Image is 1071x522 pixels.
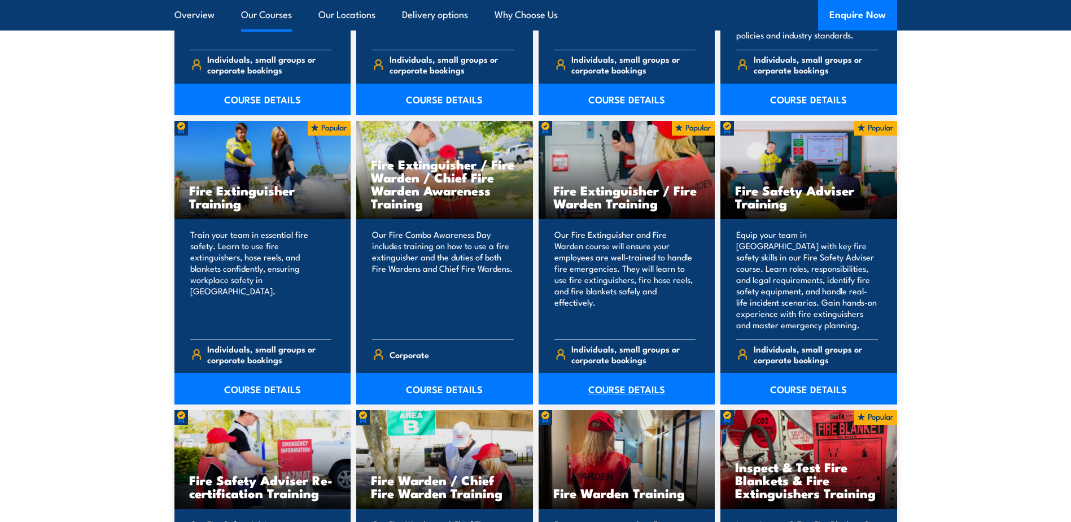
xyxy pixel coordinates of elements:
[174,84,351,115] a: COURSE DETAILS
[553,486,701,499] h3: Fire Warden Training
[571,343,696,365] span: Individuals, small groups or corporate bookings
[539,84,715,115] a: COURSE DETAILS
[390,346,429,363] span: Corporate
[720,84,897,115] a: COURSE DETAILS
[207,54,331,75] span: Individuals, small groups or corporate bookings
[207,343,331,365] span: Individuals, small groups or corporate bookings
[720,373,897,404] a: COURSE DETAILS
[189,184,336,210] h3: Fire Extinguisher Training
[371,473,518,499] h3: Fire Warden / Chief Fire Warden Training
[371,158,518,210] h3: Fire Extinguisher / Fire Warden / Chief Fire Warden Awareness Training
[735,184,882,210] h3: Fire Safety Adviser Training
[754,343,878,365] span: Individuals, small groups or corporate bookings
[554,229,696,330] p: Our Fire Extinguisher and Fire Warden course will ensure your employees are well-trained to handl...
[539,373,715,404] a: COURSE DETAILS
[356,373,533,404] a: COURSE DETAILS
[390,54,514,75] span: Individuals, small groups or corporate bookings
[571,54,696,75] span: Individuals, small groups or corporate bookings
[553,184,701,210] h3: Fire Extinguisher / Fire Warden Training
[736,229,878,330] p: Equip your team in [GEOGRAPHIC_DATA] with key fire safety skills in our Fire Safety Adviser cours...
[189,473,336,499] h3: Fire Safety Adviser Re-certification Training
[190,229,332,330] p: Train your team in essential fire safety. Learn to use fire extinguishers, hose reels, and blanke...
[735,460,882,499] h3: Inspect & Test Fire Blankets & Fire Extinguishers Training
[372,229,514,330] p: Our Fire Combo Awareness Day includes training on how to use a fire extinguisher and the duties o...
[356,84,533,115] a: COURSE DETAILS
[754,54,878,75] span: Individuals, small groups or corporate bookings
[174,373,351,404] a: COURSE DETAILS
